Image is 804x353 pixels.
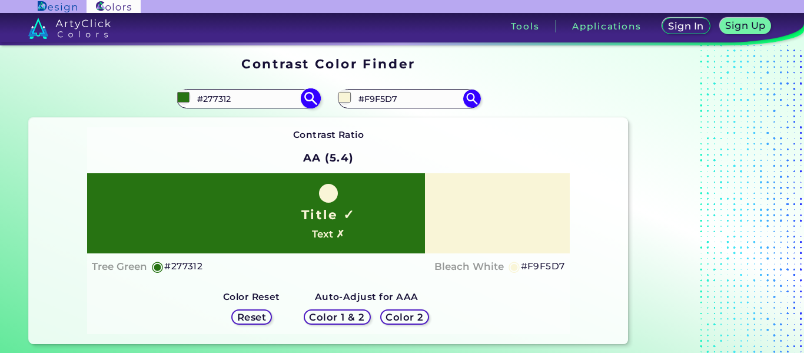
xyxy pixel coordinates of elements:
img: icon search [300,88,321,109]
h4: Bleach White [434,258,504,275]
h4: Text ✗ [312,226,344,243]
h3: Tools [511,22,540,31]
h5: ◉ [508,259,521,273]
strong: Auto-Adjust for AAA [315,291,418,302]
input: type color 1.. [193,91,303,107]
h5: Sign In [670,22,702,31]
h4: Tree Green [92,258,147,275]
h5: Reset [238,313,265,322]
h5: #277312 [164,259,202,274]
h5: #F9F5D7 [521,259,565,274]
img: ArtyClick Design logo [38,1,77,12]
input: type color 2.. [354,91,464,107]
h5: ◉ [151,259,164,273]
h5: Sign Up [727,21,763,30]
h2: AA (5.4) [298,145,360,171]
a: Sign In [665,19,708,34]
strong: Color Reset [223,291,280,302]
h5: Color 1 & 2 [312,313,362,322]
h5: Color 2 [387,313,421,322]
img: icon search [463,90,481,107]
a: Sign Up [722,19,769,34]
h1: Title ✓ [301,206,356,223]
h1: Contrast Color Finder [241,55,415,72]
img: logo_artyclick_colors_white.svg [28,18,111,39]
strong: Contrast Ratio [293,129,364,140]
h3: Applications [572,22,641,31]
